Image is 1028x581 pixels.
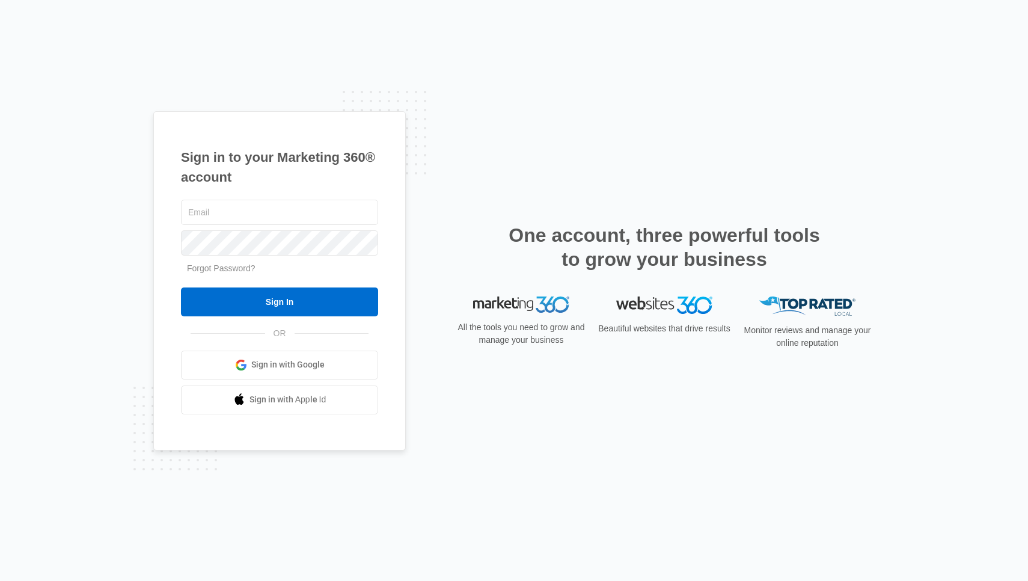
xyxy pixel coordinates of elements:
span: Sign in with Apple Id [249,393,326,406]
input: Sign In [181,287,378,316]
span: OR [265,327,295,340]
p: Monitor reviews and manage your online reputation [740,324,875,349]
img: Websites 360 [616,297,712,314]
a: Forgot Password? [187,263,255,273]
a: Sign in with Google [181,351,378,380]
a: Sign in with Apple Id [181,386,378,414]
img: Marketing 360 [473,297,569,313]
input: Email [181,200,378,225]
span: Sign in with Google [251,358,325,371]
h2: One account, three powerful tools to grow your business [505,223,824,271]
h1: Sign in to your Marketing 360® account [181,147,378,187]
p: All the tools you need to grow and manage your business [454,321,589,346]
img: Top Rated Local [759,297,855,316]
p: Beautiful websites that drive results [597,322,732,335]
